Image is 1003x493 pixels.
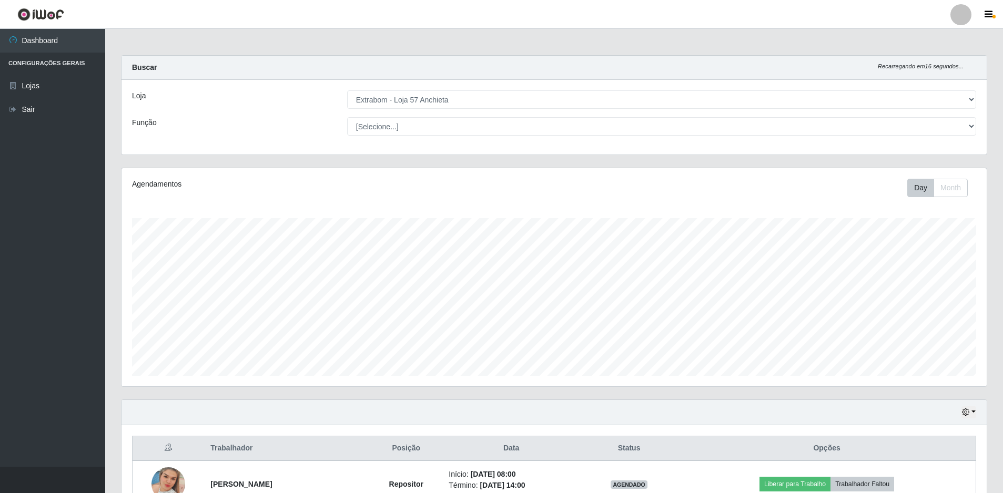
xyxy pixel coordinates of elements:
[442,436,580,461] th: Data
[907,179,968,197] div: First group
[132,63,157,71] strong: Buscar
[132,117,157,128] label: Função
[132,179,474,190] div: Agendamentos
[611,480,647,489] span: AGENDADO
[907,179,976,197] div: Toolbar with button groups
[449,469,574,480] li: Início:
[678,436,976,461] th: Opções
[204,436,370,461] th: Trabalhador
[132,90,146,101] label: Loja
[759,477,830,491] button: Liberar para Trabalho
[934,179,968,197] button: Month
[389,480,423,488] strong: Repositor
[370,436,442,461] th: Posição
[210,480,272,488] strong: [PERSON_NAME]
[907,179,934,197] button: Day
[449,480,574,491] li: Término:
[471,470,516,478] time: [DATE] 08:00
[580,436,678,461] th: Status
[878,63,964,69] i: Recarregando em 16 segundos...
[17,8,64,21] img: CoreUI Logo
[480,481,525,489] time: [DATE] 14:00
[830,477,894,491] button: Trabalhador Faltou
